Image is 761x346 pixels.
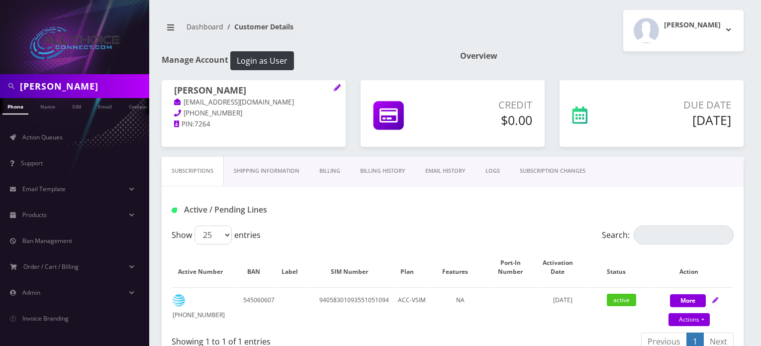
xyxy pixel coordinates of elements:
a: SUBSCRIPTION CHANGES [510,157,595,185]
span: active [607,294,636,306]
button: [PERSON_NAME] [623,10,744,51]
a: PIN: [174,119,194,129]
nav: breadcrumb [162,16,445,45]
th: Label: activate to sort column ascending [279,248,311,286]
a: Billing History [350,157,415,185]
span: [PHONE_NUMBER] [184,109,242,117]
input: Search in Company [20,77,147,96]
th: BAN: activate to sort column ascending [240,248,278,286]
th: Activation Date: activate to sort column ascending [538,248,587,286]
a: Billing [309,157,350,185]
a: Shipping Information [224,157,309,185]
img: at&t.png [173,294,185,307]
li: Customer Details [223,21,293,32]
td: ACC-VSIM [398,287,426,328]
span: Order / Cart / Billing [23,262,79,271]
p: Credit [446,98,532,113]
th: SIM Number: activate to sort column ascending [312,248,396,286]
h2: [PERSON_NAME] [664,21,721,29]
img: All Choice Connect [30,27,119,59]
th: Action: activate to sort column ascending [656,248,733,286]
a: Subscriptions [162,157,224,185]
input: Search: [634,226,734,244]
th: Features: activate to sort column ascending [427,248,493,286]
img: Active / Pending Lines [172,208,177,213]
p: Due Date [630,98,731,113]
a: [EMAIL_ADDRESS][DOMAIN_NAME] [174,98,294,108]
a: Phone [2,98,28,115]
td: NA [427,287,493,328]
a: LOGS [476,157,510,185]
h1: Manage Account [162,51,445,70]
label: Show entries [172,226,261,244]
th: Active Number: activate to sort column ascending [173,248,239,286]
td: 94058301093551051094 [312,287,396,328]
a: Name [35,98,60,114]
label: Search: [602,226,734,244]
h1: Overview [460,51,744,61]
span: Action Queues [22,133,63,141]
th: Plan: activate to sort column ascending [398,248,426,286]
a: SIM [67,98,86,114]
span: Products [22,211,47,219]
a: Dashboard [187,22,223,31]
span: Invoice Branding [22,314,69,323]
h5: $0.00 [446,113,532,127]
a: Company [124,98,157,114]
button: Login as User [230,51,294,70]
span: Email Template [22,185,66,193]
a: Login as User [228,54,294,65]
span: Admin [22,288,40,297]
a: Email [93,98,117,114]
select: Showentries [194,226,232,244]
button: More [670,294,706,307]
span: Support [21,159,43,167]
h5: [DATE] [630,113,731,127]
th: Port-In Number: activate to sort column ascending [494,248,537,286]
h1: [PERSON_NAME] [174,85,333,97]
a: Actions [668,313,710,326]
span: 7264 [194,119,210,128]
a: EMAIL HISTORY [415,157,476,185]
h1: Active / Pending Lines [172,205,349,215]
td: 545060607 [240,287,278,328]
span: [DATE] [553,296,572,304]
span: Ban Management [22,236,72,245]
td: [PHONE_NUMBER] [173,287,239,328]
th: Status: activate to sort column ascending [588,248,655,286]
